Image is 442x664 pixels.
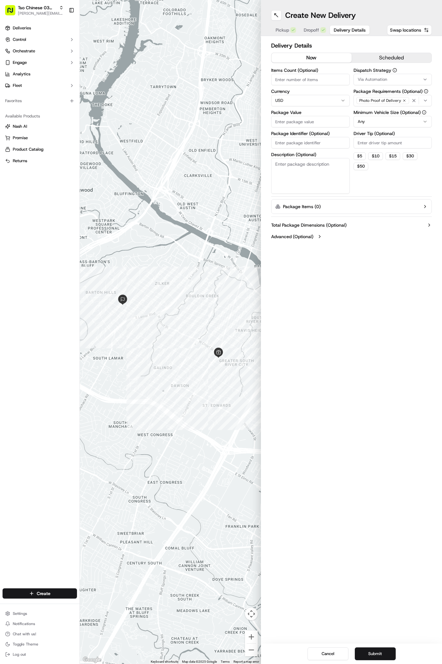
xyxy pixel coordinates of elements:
div: Favorites [3,96,77,106]
button: Control [3,34,77,45]
span: Pylon [64,158,77,163]
a: Product Catalog [5,147,74,152]
button: scheduled [352,53,432,63]
button: Dispatch Strategy [392,68,397,72]
a: Nash AI [5,124,74,129]
input: Enter number of items [271,74,350,85]
button: Nash AI [3,121,77,132]
a: 📗Knowledge Base [4,140,51,152]
span: Deliveries [13,25,31,31]
button: now [271,53,352,63]
button: Zoom out [245,644,258,656]
a: Open this area in Google Maps (opens a new window) [81,656,103,664]
button: $5 [354,152,366,160]
a: Analytics [3,69,77,79]
h2: Delivery Details [271,41,432,50]
img: 8571987876998_91fb9ceb93ad5c398215_72.jpg [13,61,25,72]
span: Product Catalog [13,147,43,152]
button: $30 [403,152,417,160]
div: 📗 [6,143,11,148]
label: Minimum Vehicle Size (Optional) [354,110,432,115]
input: Enter driver tip amount [354,137,432,148]
input: Enter package identifier [271,137,350,148]
span: Fleet [13,83,22,88]
span: Delivery Details [334,27,366,33]
span: [PERSON_NAME] [20,99,52,104]
span: Chat with us! [13,631,36,637]
span: Control [13,37,26,42]
span: Knowledge Base [13,143,49,149]
div: We're available if you need us! [29,67,88,72]
button: Package Items (0) [271,199,432,214]
img: Antonia (Store Manager) [6,110,17,120]
span: • [85,116,88,121]
button: Notifications [3,619,77,628]
img: Google [81,656,103,664]
span: Orchestrate [13,48,35,54]
button: Returns [3,156,77,166]
img: Nash [6,6,19,19]
div: Available Products [3,111,77,121]
span: Settings [13,611,27,616]
span: Log out [13,652,26,657]
button: Start new chat [109,63,116,71]
span: Promise [13,135,28,141]
img: Charles Folsom [6,93,17,103]
button: Swap locations [387,25,432,35]
div: Start new chat [29,61,105,67]
button: Product Catalog [3,144,77,155]
span: Nash AI [13,124,27,129]
p: Welcome 👋 [6,26,116,36]
button: Fleet [3,80,77,91]
button: Zoom in [245,630,258,643]
button: Log out [3,650,77,659]
span: Notifications [13,621,35,626]
button: Promise [3,133,77,143]
button: Via Automation [354,74,432,85]
span: Via Automation [358,77,387,82]
span: Photo Proof of Delivery [359,98,401,103]
button: Toggle Theme [3,640,77,649]
label: Driver Tip (Optional) [354,131,432,136]
span: Create [37,590,50,597]
div: Past conversations [6,83,43,88]
span: Pickup [276,27,289,33]
button: Tso Chinese 03 TsoCo[PERSON_NAME][EMAIL_ADDRESS][DOMAIN_NAME] [3,3,66,18]
button: [PERSON_NAME][EMAIL_ADDRESS][DOMAIN_NAME] [18,11,64,16]
label: Total Package Dimensions (Optional) [271,222,347,228]
label: Package Requirements (Optional) [354,89,432,94]
button: Photo Proof of Delivery [354,95,432,106]
button: Advanced (Optional) [271,233,432,240]
button: $10 [368,152,383,160]
button: Minimum Vehicle Size (Optional) [422,110,426,115]
span: Dropoff [304,27,319,33]
button: Settings [3,609,77,618]
button: Keyboard shortcuts [151,660,178,664]
label: Currency [271,89,350,94]
button: Tso Chinese 03 TsoCo [18,4,57,11]
a: Powered byPylon [45,158,77,163]
label: Package Identifier (Optional) [271,131,350,136]
span: Map data ©2025 Google [182,660,217,663]
a: Terms (opens in new tab) [221,660,230,663]
span: [DATE] [57,99,70,104]
div: 💻 [54,143,59,148]
a: Promise [5,135,74,141]
span: [PERSON_NAME] (Store Manager) [20,116,84,121]
label: Items Count (Optional) [271,68,350,72]
button: Chat with us! [3,630,77,638]
label: Advanced (Optional) [271,233,313,240]
button: Engage [3,57,77,68]
button: Submit [355,647,396,660]
span: • [53,99,55,104]
label: Dispatch Strategy [354,68,432,72]
img: 1736555255976-a54dd68f-1ca7-489b-9aae-adbdc363a1c4 [6,61,18,72]
label: Package Value [271,110,350,115]
button: Orchestrate [3,46,77,56]
button: Create [3,588,77,599]
label: Description (Optional) [271,152,350,157]
button: Cancel [308,647,348,660]
span: [DATE] [89,116,102,121]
